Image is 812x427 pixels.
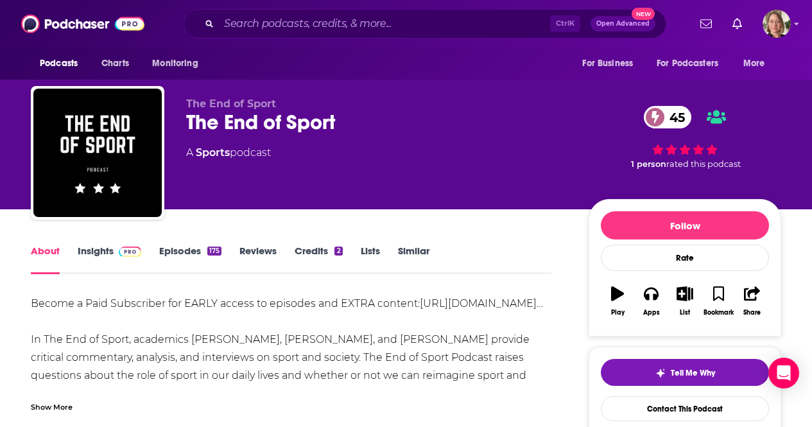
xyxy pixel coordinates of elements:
span: New [632,8,655,20]
div: A podcast [186,145,271,161]
span: 1 person [631,159,666,169]
span: rated this podcast [666,159,741,169]
input: Search podcasts, credits, & more... [219,13,550,34]
div: 175 [207,247,221,256]
a: InsightsPodchaser Pro [78,245,141,274]
a: [URL][DOMAIN_NAME]… [420,297,543,309]
span: The End of Sport [186,98,276,110]
a: Reviews [239,245,277,274]
button: tell me why sparkleTell Me Why [601,359,769,386]
button: Open AdvancedNew [591,16,655,31]
button: open menu [143,51,214,76]
span: For Business [582,55,633,73]
button: open menu [734,51,781,76]
div: Bookmark [704,309,734,317]
a: Episodes175 [159,245,221,274]
a: Credits2 [295,245,342,274]
div: Play [611,309,625,317]
a: Lists [361,245,380,274]
div: List [680,309,690,317]
button: Follow [601,211,769,240]
div: Become a Paid Subscriber for EARLY access to episodes and EXTRA content: In The End of Sport, aca... [31,295,551,403]
a: 45 [644,106,691,128]
span: 45 [657,106,691,128]
a: About [31,245,60,274]
span: Open Advanced [596,21,650,27]
div: Share [743,309,761,317]
button: Apps [634,278,668,324]
div: Apps [643,309,660,317]
div: 2 [334,247,342,256]
a: Charts [93,51,137,76]
button: List [668,278,702,324]
a: Sports [196,146,230,159]
span: More [743,55,765,73]
span: Podcasts [40,55,78,73]
img: tell me why sparkle [655,368,666,378]
button: open menu [573,51,649,76]
img: User Profile [763,10,791,38]
img: Podchaser - Follow, Share and Rate Podcasts [21,12,144,36]
div: Search podcasts, credits, & more... [184,9,666,39]
button: Share [736,278,769,324]
button: Play [601,278,634,324]
span: Tell Me Why [671,368,715,378]
span: Charts [101,55,129,73]
span: For Podcasters [657,55,718,73]
span: Ctrl K [550,15,580,32]
img: The End of Sport [33,89,162,217]
button: open menu [31,51,94,76]
a: Show notifications dropdown [727,13,747,35]
a: Similar [398,245,429,274]
a: Contact This Podcast [601,396,769,421]
button: Bookmark [702,278,735,324]
button: open menu [648,51,737,76]
a: Show notifications dropdown [695,13,717,35]
div: Open Intercom Messenger [768,358,799,388]
div: Rate [601,245,769,271]
span: Monitoring [152,55,198,73]
button: Show profile menu [763,10,791,38]
div: 45 1 personrated this podcast [589,98,781,177]
span: Logged in as AriFortierPr [763,10,791,38]
img: Podchaser Pro [119,247,141,257]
